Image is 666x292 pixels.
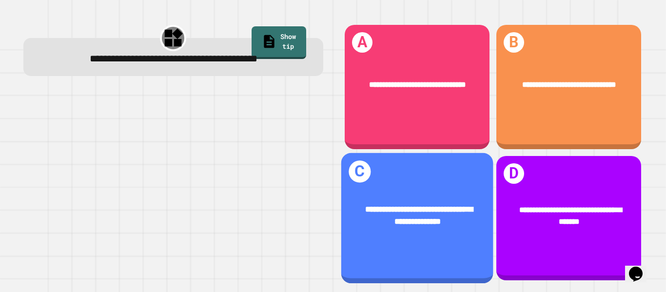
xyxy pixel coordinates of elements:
[504,32,525,53] h1: B
[349,160,371,182] h1: C
[504,163,525,184] h1: D
[252,26,306,59] a: Show tip
[625,253,656,282] iframe: chat widget
[352,32,373,53] h1: A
